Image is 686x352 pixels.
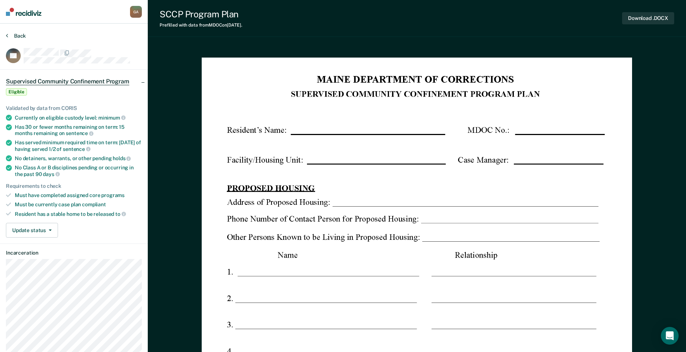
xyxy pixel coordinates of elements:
div: Open Intercom Messenger [661,327,679,345]
div: SCCP Program Plan [160,9,242,20]
span: minimum [98,115,126,121]
div: G A [130,6,142,18]
div: Has 30 or fewer months remaining on term: 15 months remaining on [15,124,142,137]
div: Has served minimum required time on term: [DATE] of having served 1/2 of [15,139,142,152]
span: sentence [63,146,91,152]
div: Resident has a stable home to be released [15,211,142,217]
button: Download .DOCX [622,12,674,24]
span: sentence [66,130,93,136]
span: Eligible [6,88,27,96]
span: programs [101,192,124,198]
span: Supervised Community Confinement Program [6,78,129,85]
span: holds [113,155,131,161]
div: No Class A or B disciplines pending or occurring in the past 90 [15,165,142,177]
div: Requirements to check [6,183,142,189]
button: GA [130,6,142,18]
div: Must be currently case plan [15,201,142,208]
div: Validated by data from CORIS [6,105,142,111]
div: Prefilled with data from MDOC on [DATE] . [160,23,242,28]
span: to [115,211,126,217]
span: days [43,171,59,177]
span: compliant [82,201,106,207]
dt: Incarceration [6,250,142,256]
div: No detainers, warrants, or other pending [15,155,142,162]
button: Update status [6,223,58,238]
button: Back [6,32,26,39]
img: Recidiviz [6,8,41,16]
div: Currently on eligible custody level: [15,114,142,121]
div: Must have completed assigned core [15,192,142,199]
